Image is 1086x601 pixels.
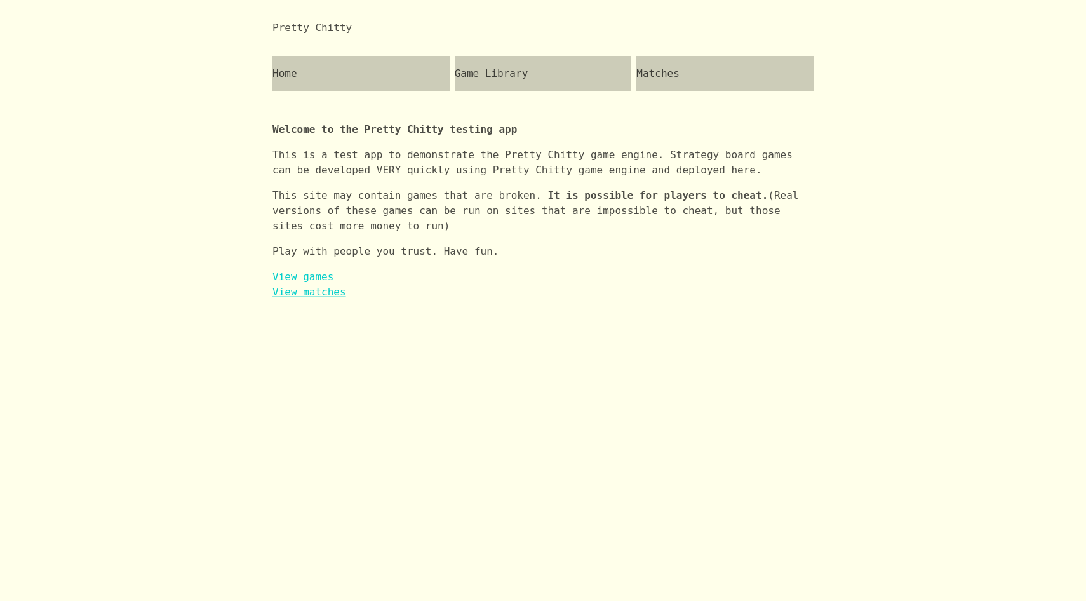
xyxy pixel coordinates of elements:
[547,189,768,201] b: It is possible for players to cheat.
[272,56,450,91] a: Home
[272,271,333,283] a: View games
[455,56,632,91] a: Game Library
[636,56,814,91] a: Matches
[272,188,814,244] p: This site may contain games that are broken. (Real versions of these games can be run on sites th...
[272,286,346,298] a: View matches
[272,102,814,147] p: Welcome to the Pretty Chitty testing app
[272,20,352,36] div: Pretty Chitty
[272,244,814,269] p: Play with people you trust. Have fun.
[272,147,814,188] p: This is a test app to demonstrate the Pretty Chitty game engine. Strategy board games can be deve...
